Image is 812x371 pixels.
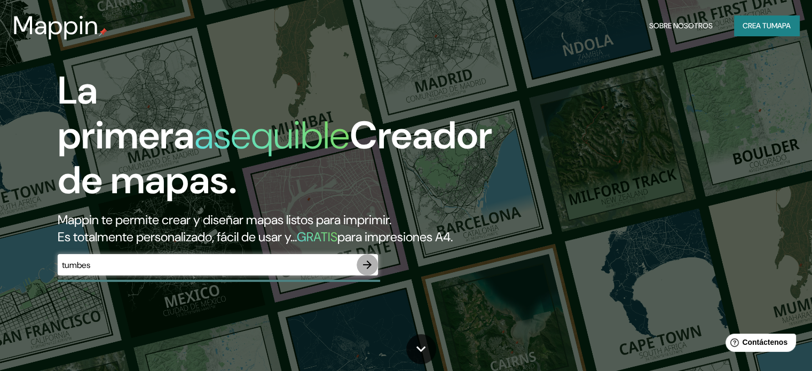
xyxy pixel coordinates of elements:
[13,9,99,42] font: Mappin
[194,110,350,160] font: asequible
[58,228,297,245] font: Es totalmente personalizado, fácil de usar y...
[645,15,717,36] button: Sobre nosotros
[771,21,791,30] font: mapa
[717,329,800,359] iframe: Lanzador de widgets de ayuda
[58,66,194,160] font: La primera
[99,28,107,36] img: pin de mapeo
[743,21,771,30] font: Crea tu
[297,228,337,245] font: GRATIS
[58,110,492,205] font: Creador de mapas.
[734,15,799,36] button: Crea tumapa
[58,211,391,228] font: Mappin te permite crear y diseñar mapas listos para imprimir.
[337,228,453,245] font: para impresiones A4.
[58,259,357,271] input: Elige tu lugar favorito
[649,21,713,30] font: Sobre nosotros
